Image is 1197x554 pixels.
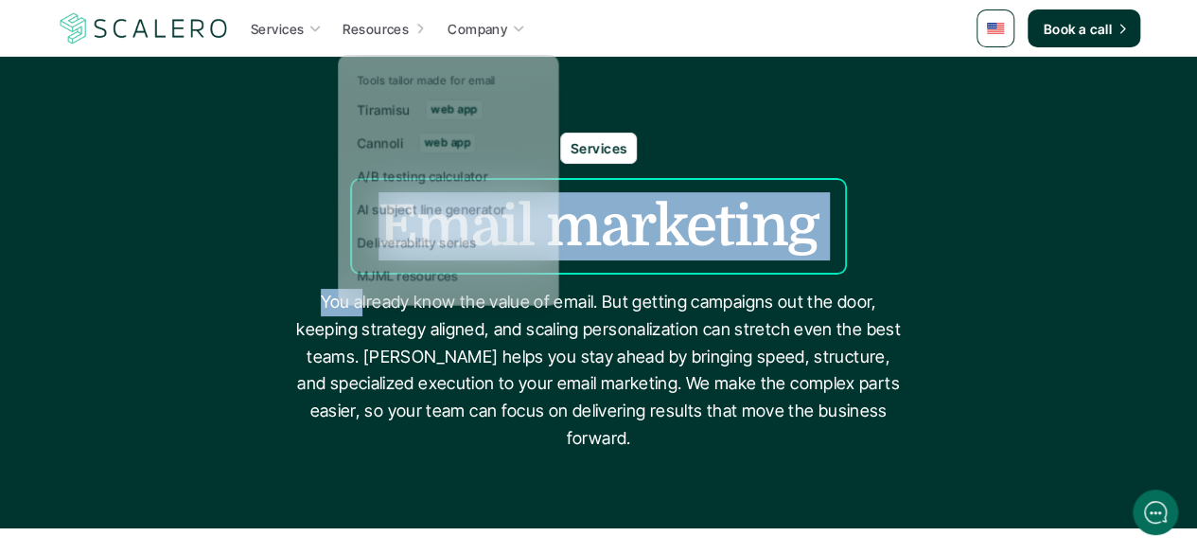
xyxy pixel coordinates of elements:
h1: Email marketing [378,192,818,260]
button: New conversation [15,122,363,162]
p: Company [448,19,507,39]
span: New conversation [122,134,227,150]
a: Scalero company logo [57,11,231,45]
p: Services [571,138,626,158]
a: Book a call [1028,9,1140,47]
iframe: gist-messenger-bubble-iframe [1133,490,1178,535]
p: Resources [343,19,409,39]
p: Book a call [1043,19,1112,39]
img: Scalero company logo [57,10,231,46]
span: We run on Gist [158,432,239,444]
p: Services [251,19,304,39]
p: You already know the value of email. But getting campaigns out the door, keeping strategy aligned... [291,289,907,453]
